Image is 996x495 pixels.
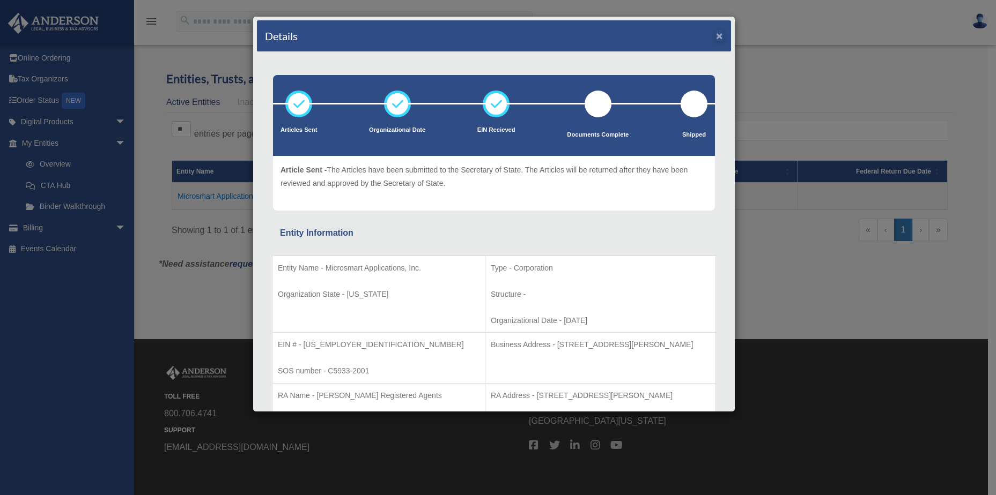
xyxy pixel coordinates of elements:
[491,314,710,327] p: Organizational Date - [DATE]
[280,226,708,241] div: Entity Information
[491,338,710,351] p: Business Address - [STREET_ADDRESS][PERSON_NAME]
[369,125,425,136] p: Organizational Date
[716,30,723,41] button: ×
[681,130,707,140] p: Shipped
[265,28,298,43] h4: Details
[281,163,707,190] p: The Articles have been submitted to the Secretary of State. The Articles will be returned after t...
[491,389,710,402] p: RA Address - [STREET_ADDRESS][PERSON_NAME]
[278,389,479,402] p: RA Name - [PERSON_NAME] Registered Agents
[567,130,629,140] p: Documents Complete
[278,364,479,378] p: SOS number - C5933-2001
[491,288,710,301] p: Structure -
[281,125,317,136] p: Articles Sent
[278,261,479,275] p: Entity Name - Microsmart Applications, Inc.
[477,125,515,136] p: EIN Recieved
[278,338,479,351] p: EIN # - [US_EMPLOYER_IDENTIFICATION_NUMBER]
[491,261,710,275] p: Type - Corporation
[281,166,327,174] span: Article Sent -
[278,288,479,301] p: Organization State - [US_STATE]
